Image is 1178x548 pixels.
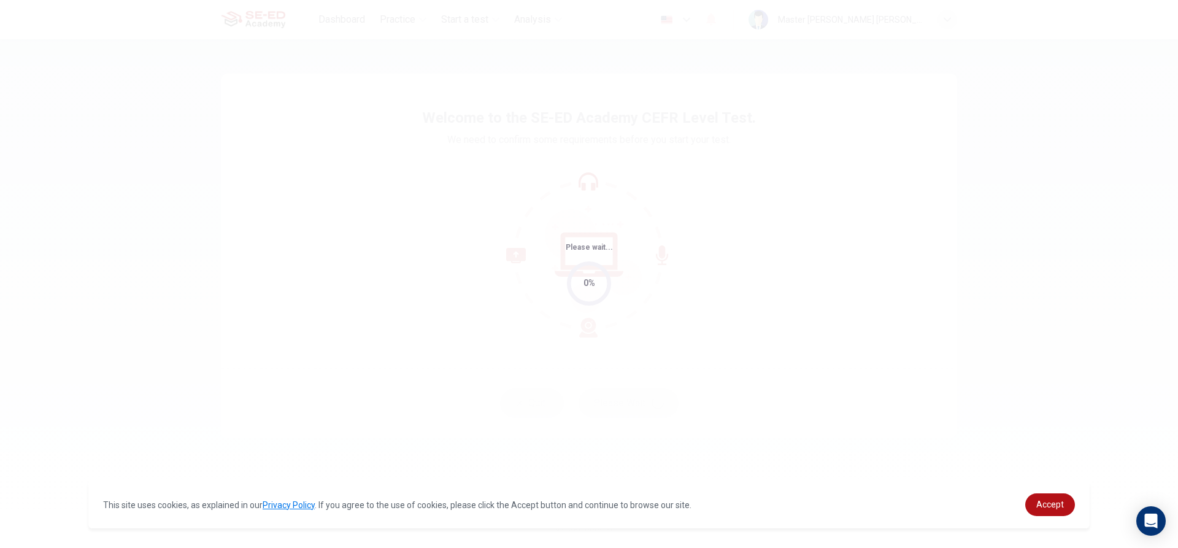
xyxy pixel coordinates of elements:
[1025,493,1075,516] a: dismiss cookie message
[263,500,315,510] a: Privacy Policy
[1036,500,1064,509] span: Accept
[88,481,1090,528] div: cookieconsent
[566,243,613,252] span: Please wait...
[1136,506,1166,536] div: Open Intercom Messenger
[103,500,691,510] span: This site uses cookies, as explained in our . If you agree to the use of cookies, please click th...
[583,276,595,290] div: 0%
